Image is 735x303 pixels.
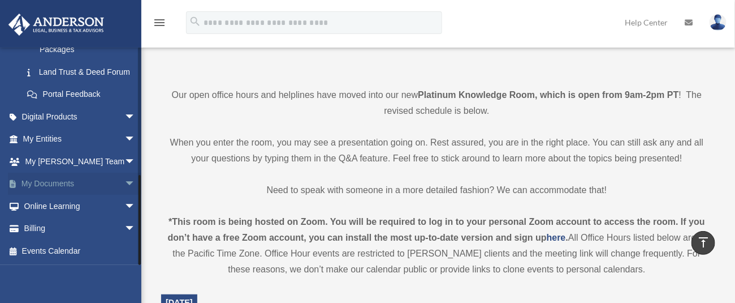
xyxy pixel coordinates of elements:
div: All Office Hours listed below are in the Pacific Time Zone. Office Hour events are restricted to ... [161,214,712,278]
i: search [189,15,201,28]
i: vertical_align_top [697,236,710,249]
span: arrow_drop_down [124,217,147,241]
p: Our open office hours and helplines have moved into our new ! The revised schedule is below. [161,87,712,119]
strong: . [566,233,568,242]
p: When you enter the room, you may see a presentation going on. Rest assured, you are in the right ... [161,135,712,167]
a: Events Calendar [8,240,153,262]
a: menu [153,20,166,29]
span: arrow_drop_down [124,150,147,173]
strong: Platinum Knowledge Room, which is open from 9am-2pm PT [418,90,678,100]
p: Need to speak with someone in a more detailed fashion? We can accommodate that! [161,182,712,198]
a: Billingarrow_drop_down [8,217,153,240]
i: menu [153,16,166,29]
span: arrow_drop_down [124,128,147,151]
a: Digital Productsarrow_drop_down [8,105,153,128]
a: Online Learningarrow_drop_down [8,195,153,217]
img: User Pic [710,14,727,31]
a: My Documentsarrow_drop_down [8,173,153,195]
a: My [PERSON_NAME] Teamarrow_drop_down [8,150,153,173]
span: arrow_drop_down [124,173,147,196]
a: Land Trust & Deed Forum [16,61,153,83]
span: arrow_drop_down [124,105,147,129]
strong: *This room is being hosted on Zoom. You will be required to log in to your personal Zoom account ... [168,217,705,242]
a: Portal Feedback [16,83,153,106]
img: Anderson Advisors Platinum Portal [5,14,107,36]
a: My Entitiesarrow_drop_down [8,128,153,151]
span: arrow_drop_down [124,195,147,218]
a: vertical_align_top [691,231,715,255]
a: here [547,233,566,242]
